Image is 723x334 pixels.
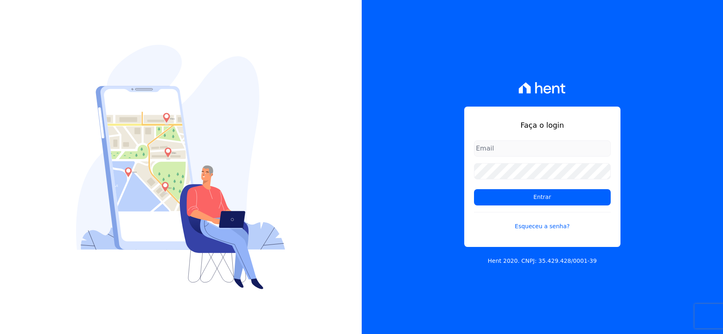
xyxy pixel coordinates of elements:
img: Login [76,45,285,289]
h1: Faça o login [474,120,611,131]
p: Hent 2020. CNPJ: 35.429.428/0001-39 [488,257,597,265]
input: Entrar [474,189,611,205]
input: Email [474,140,611,157]
a: Esqueceu a senha? [474,212,611,231]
